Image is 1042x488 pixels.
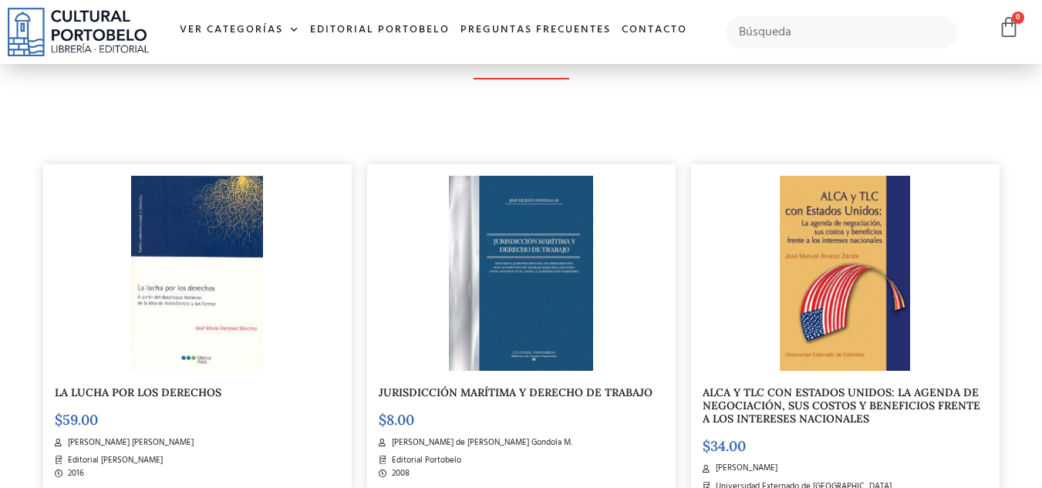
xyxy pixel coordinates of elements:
span: [PERSON_NAME] [712,462,777,475]
a: Editorial Portobelo [305,14,455,47]
span: 2008 [388,467,410,480]
span: $ [379,411,386,429]
a: Ver Categorías [174,14,305,47]
input: Búsqueda [726,16,958,49]
a: Contacto [616,14,693,47]
a: Preguntas frecuentes [455,14,616,47]
span: 2016 [64,467,84,480]
span: $ [703,437,710,455]
a: JURISDICCIÓN MARÍTIMA Y DERECHO DE TRABAJO [379,385,653,399]
img: ALCA-2.png [780,176,910,371]
span: 0 [1012,12,1024,24]
span: [PERSON_NAME] de [PERSON_NAME] Gondola M. [388,436,572,449]
bdi: 59.00 [55,411,98,429]
img: lucha_por_los_derechos-2.jpg [131,176,263,371]
img: BA82-2.jpg [449,176,594,371]
a: 0 [998,16,1020,39]
span: Editorial [PERSON_NAME] [64,454,163,467]
span: $ [55,411,62,429]
span: [PERSON_NAME] [PERSON_NAME] [64,436,194,449]
a: ALCA Y TLC CON ESTADOS UNIDOS: LA AGENDA DE NEGOCIACIÓN, SUS COSTOS Y BENEFICIOS FRENTE A LOS INT... [703,385,980,426]
bdi: 34.00 [703,437,746,455]
a: LA LUCHA POR LOS DERECHOS [55,385,221,399]
span: Editorial Portobelo [388,454,461,467]
bdi: 8.00 [379,411,414,429]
